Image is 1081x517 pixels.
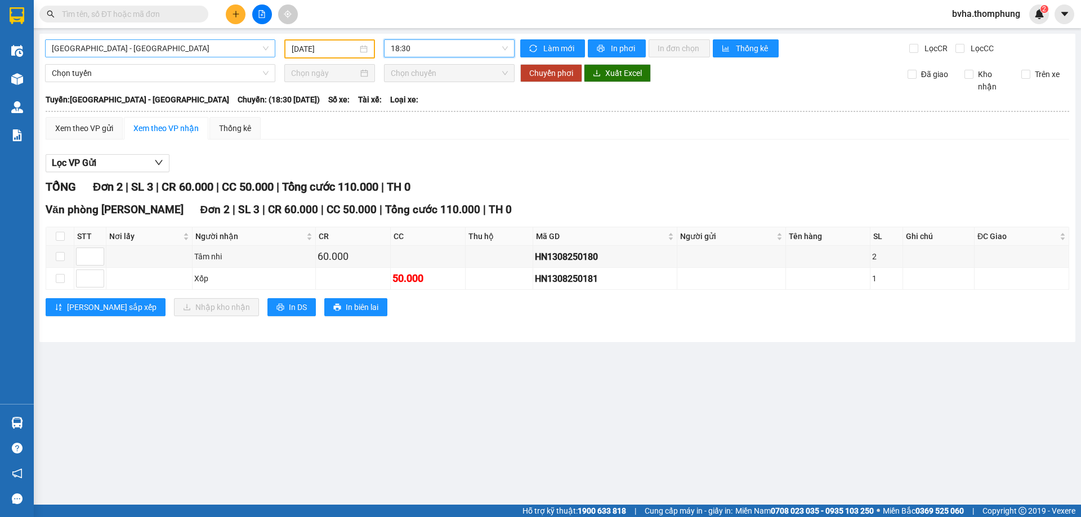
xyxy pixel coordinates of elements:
[328,93,350,106] span: Số xe:
[55,303,62,312] span: sort-ascending
[284,10,292,18] span: aim
[635,505,636,517] span: |
[578,506,626,515] strong: 1900 633 818
[321,203,324,216] span: |
[282,180,378,194] span: Tổng cước 110.000
[276,303,284,312] span: printer
[52,65,269,82] span: Chọn tuyến
[1042,5,1046,13] span: 2
[392,271,463,286] div: 50.000
[358,93,382,106] span: Tài xế:
[915,506,964,515] strong: 0369 525 060
[233,203,235,216] span: |
[267,298,316,316] button: printerIn DS
[154,158,163,167] span: down
[324,298,387,316] button: printerIn biên lai
[597,44,606,53] span: printer
[489,203,512,216] span: TH 0
[62,8,195,20] input: Tìm tên, số ĐT hoặc mã đơn
[645,505,732,517] span: Cung cấp máy in - giấy in:
[387,180,410,194] span: TH 0
[52,156,96,170] span: Lọc VP Gửi
[131,180,153,194] span: SL 3
[292,43,358,55] input: 13/08/2025
[920,42,949,55] span: Lọc CR
[390,93,418,106] span: Loại xe:
[222,180,274,194] span: CC 50.000
[46,298,166,316] button: sort-ascending[PERSON_NAME] sắp xếp
[162,180,213,194] span: CR 60.000
[276,180,279,194] span: |
[391,65,508,82] span: Chọn chuyến
[126,180,128,194] span: |
[12,468,23,479] span: notification
[10,7,24,24] img: logo-vxr
[529,44,539,53] span: sync
[52,40,269,57] span: Hà Nội - Nghệ An
[195,230,304,242] span: Người nhận
[520,39,585,57] button: syncLàm mới
[252,5,272,24] button: file-add
[194,272,314,285] div: Xốp
[291,67,358,79] input: Chọn ngày
[216,180,219,194] span: |
[262,203,265,216] span: |
[771,506,874,515] strong: 0708 023 035 - 0935 103 250
[483,203,486,216] span: |
[11,45,23,57] img: warehouse-icon
[522,505,626,517] span: Hỗ trợ kỹ thuật:
[238,203,260,216] span: SL 3
[12,443,23,453] span: question-circle
[11,101,23,113] img: warehouse-icon
[593,69,601,78] span: download
[680,230,774,242] span: Người gửi
[278,5,298,24] button: aim
[883,505,964,517] span: Miền Bắc
[67,301,157,313] span: [PERSON_NAME] sắp xếp
[736,42,770,55] span: Thống kê
[327,203,377,216] span: CC 50.000
[611,42,637,55] span: In phơi
[238,93,320,106] span: Chuyến: (18:30 [DATE])
[466,227,533,246] th: Thu hộ
[872,272,901,285] div: 1
[722,44,731,53] span: bar-chart
[543,42,576,55] span: Làm mới
[536,230,665,242] span: Mã GD
[200,203,230,216] span: Đơn 2
[47,10,55,18] span: search
[219,122,251,134] div: Thống kê
[55,122,113,134] div: Xem theo VP gửi
[268,203,318,216] span: CR 60.000
[713,39,779,57] button: bar-chartThống kê
[735,505,874,517] span: Miền Nam
[379,203,382,216] span: |
[133,122,199,134] div: Xem theo VP nhận
[877,509,880,513] span: ⚪️
[520,64,582,82] button: Chuyển phơi
[289,301,307,313] span: In DS
[226,5,245,24] button: plus
[391,40,508,57] span: 18:30
[977,230,1057,242] span: ĐC Giao
[533,246,677,268] td: HN1308250180
[333,303,341,312] span: printer
[11,129,23,141] img: solution-icon
[535,250,675,264] div: HN1308250180
[972,505,974,517] span: |
[109,230,181,242] span: Nơi lấy
[588,39,646,57] button: printerIn phơi
[174,298,259,316] button: downloadNhập kho nhận
[381,180,384,194] span: |
[1055,5,1074,24] button: caret-down
[93,180,123,194] span: Đơn 2
[649,39,710,57] button: In đơn chọn
[74,227,106,246] th: STT
[156,180,159,194] span: |
[46,180,76,194] span: TỔNG
[533,268,677,290] td: HN1308250181
[11,417,23,429] img: warehouse-icon
[46,95,229,104] b: Tuyến: [GEOGRAPHIC_DATA] - [GEOGRAPHIC_DATA]
[318,249,388,264] div: 60.000
[786,227,870,246] th: Tên hàng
